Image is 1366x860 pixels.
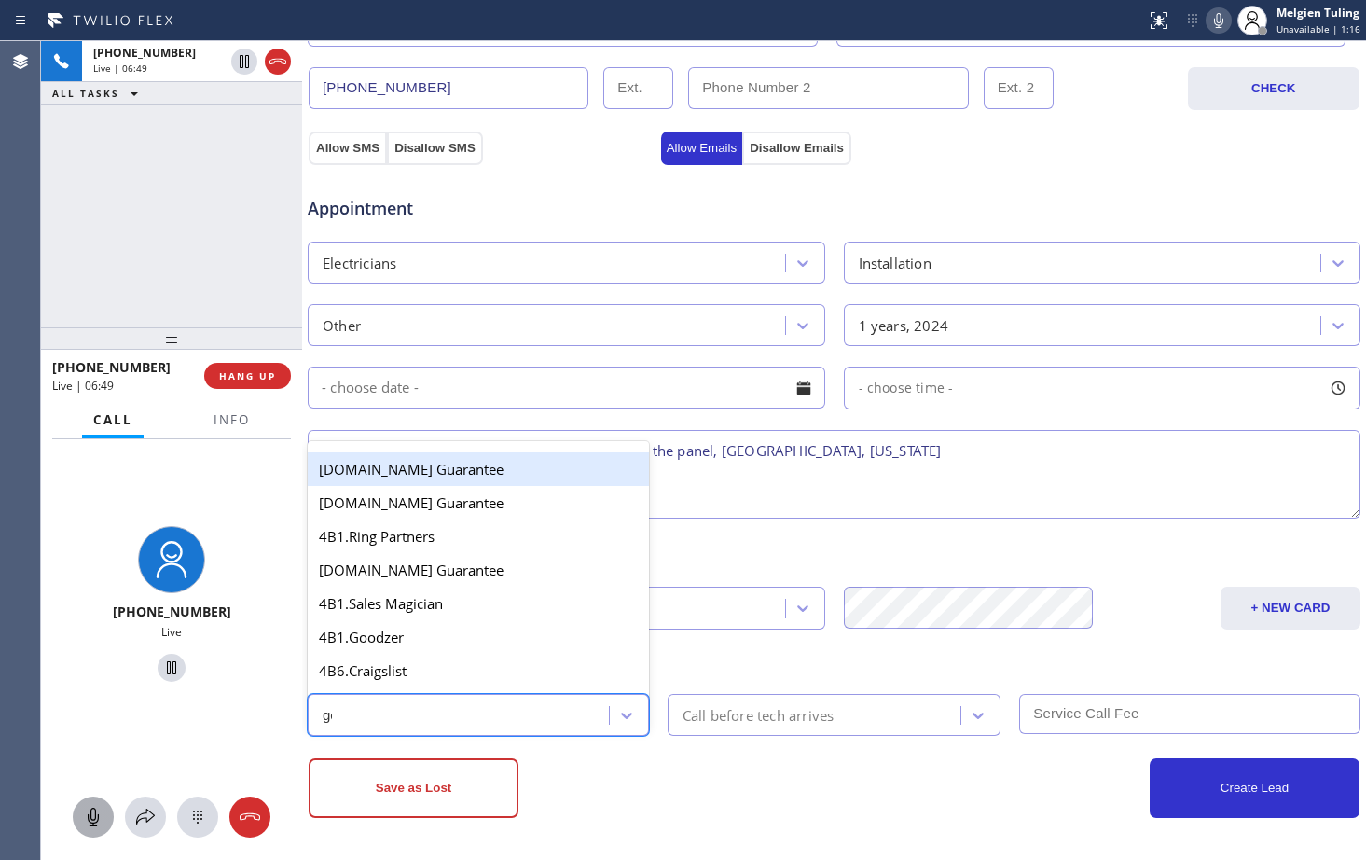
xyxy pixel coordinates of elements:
[308,452,649,486] div: [DOMAIN_NAME] Guarantee
[1188,67,1360,110] button: CHECK
[113,603,231,620] span: [PHONE_NUMBER]
[52,87,119,100] span: ALL TASKS
[204,363,291,389] button: HANG UP
[202,402,261,438] button: Info
[1221,587,1360,630] button: + NEW CARD
[125,797,166,838] button: Open directory
[93,45,196,61] span: [PHONE_NUMBER]
[308,587,649,620] div: 4B1.Sales Magician
[1150,758,1359,818] button: Create Lead
[1019,694,1360,734] input: Service Call Fee
[309,132,387,165] button: Allow SMS
[52,378,114,394] span: Live | 06:49
[742,132,851,165] button: Disallow Emails
[309,758,518,818] button: Save as Lost
[308,620,649,654] div: 4B1.Goodzer
[984,67,1054,109] input: Ext. 2
[265,49,291,75] button: Hang up
[52,358,171,376] span: [PHONE_NUMBER]
[688,67,968,109] input: Phone Number 2
[859,379,954,396] span: - choose time -
[308,367,825,409] input: - choose date -
[859,314,949,336] div: 1 years, 2024
[219,369,276,382] span: HANG UP
[177,797,218,838] button: Open dialpad
[308,520,649,553] div: 4B1.Ring Partners
[82,402,144,438] button: Call
[1276,22,1360,35] span: Unavailable | 1:16
[229,797,270,838] button: Hang up
[93,411,132,428] span: Call
[308,486,649,520] div: [DOMAIN_NAME] Guarantee
[308,654,649,687] div: 4B6.Craigslist
[1276,5,1360,21] div: Melgien Tuling
[310,648,1358,673] div: Other
[93,62,147,75] span: Live | 06:49
[41,82,157,104] button: ALL TASKS
[661,132,743,165] button: Allow Emails
[308,196,656,221] span: Appointment
[683,704,835,726] div: Call before tech arrives
[309,67,588,109] input: Phone Number
[1206,7,1232,34] button: Mute
[323,314,361,336] div: Other
[859,252,939,273] div: Installation_
[73,797,114,838] button: Mute
[308,553,649,587] div: [DOMAIN_NAME] Guarantee
[323,252,396,273] div: Electricians
[310,541,1358,566] div: Credit card
[231,49,257,75] button: Hold Customer
[214,411,250,428] span: Info
[603,67,673,109] input: Ext.
[308,687,649,721] div: 4C.Returning customer
[308,430,1360,519] textarea: Power quality analyzer needs to be hooked up on the panel, [GEOGRAPHIC_DATA], [US_STATE] , 08540,...
[387,132,483,165] button: Disallow SMS
[158,654,186,682] button: Hold Customer
[161,624,182,640] span: Live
